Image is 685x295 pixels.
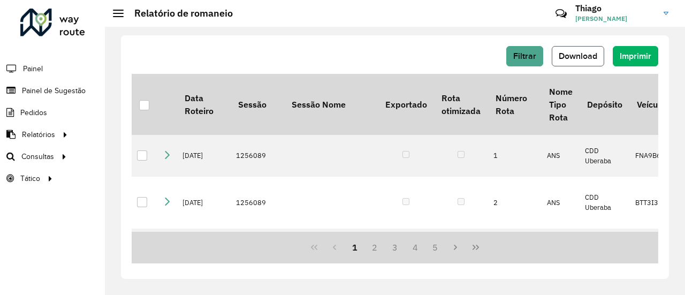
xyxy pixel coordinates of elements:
[552,46,604,66] button: Download
[385,237,405,258] button: 3
[425,237,446,258] button: 5
[284,74,378,135] th: Sessão Nome
[575,14,656,24] span: [PERSON_NAME]
[613,46,658,66] button: Imprimir
[559,51,597,60] span: Download
[580,74,629,135] th: Depósito
[177,177,231,229] td: [DATE]
[434,74,488,135] th: Rota otimizada
[231,135,284,177] td: 1256089
[542,177,580,229] td: ANS
[630,177,673,229] td: BTT3I32
[22,129,55,140] span: Relatórios
[345,237,365,258] button: 1
[405,237,425,258] button: 4
[22,85,86,96] span: Painel de Sugestão
[20,173,40,184] span: Tático
[542,74,580,135] th: Nome Tipo Rota
[550,2,573,25] a: Contato Rápido
[575,3,656,13] h3: Thiago
[580,177,629,229] td: CDD Uberaba
[231,177,284,229] td: 1256089
[445,237,466,258] button: Next Page
[124,7,233,19] h2: Relatório de romaneio
[506,46,543,66] button: Filtrar
[580,135,629,177] td: CDD Uberaba
[23,63,43,74] span: Painel
[620,51,651,60] span: Imprimir
[378,74,434,135] th: Exportado
[630,135,673,177] td: FNA9B61
[466,237,486,258] button: Last Page
[488,177,542,229] td: 2
[488,74,542,135] th: Número Rota
[20,107,47,118] span: Pedidos
[231,74,284,135] th: Sessão
[177,74,231,135] th: Data Roteiro
[21,151,54,162] span: Consultas
[542,135,580,177] td: ANS
[177,135,231,177] td: [DATE]
[488,135,542,177] td: 1
[513,51,536,60] span: Filtrar
[364,237,385,258] button: 2
[630,74,673,135] th: Veículo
